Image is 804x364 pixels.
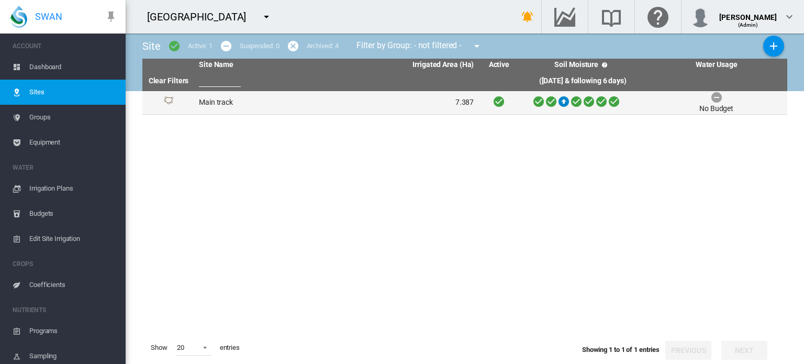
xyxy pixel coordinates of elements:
[520,71,645,91] th: ([DATE] & following 6 days)
[645,10,671,23] md-icon: Click here for help
[13,256,117,272] span: CROPS
[195,91,337,114] td: Main track
[177,344,184,351] div: 20
[195,59,337,71] th: Site Name
[162,96,175,109] img: 1.svg
[520,59,645,71] th: Soil Moisture
[147,9,255,24] div: [GEOGRAPHIC_DATA]
[598,59,611,71] md-icon: icon-help-circle
[256,6,277,27] button: icon-menu-down
[29,105,117,130] span: Groups
[29,54,117,80] span: Dashboard
[240,41,280,51] div: Suspended: 0
[337,91,478,114] td: 7.387
[260,10,273,23] md-icon: icon-menu-down
[29,80,117,105] span: Sites
[168,40,181,52] md-icon: icon-checkbox-marked-circle
[721,341,767,360] button: Next
[142,91,787,115] tr: Site Id: 37974 Main track 7.387 No Budget
[29,318,117,344] span: Programs
[29,201,117,226] span: Budgets
[13,302,117,318] span: NUTRIENTS
[783,10,796,23] md-icon: icon-chevron-down
[142,40,161,52] span: Site
[29,176,117,201] span: Irrigation Plans
[599,10,624,23] md-icon: Search the knowledge base
[220,40,232,52] md-icon: icon-minus-circle
[521,10,534,23] md-icon: icon-bell-ring
[287,40,299,52] md-icon: icon-cancel
[13,159,117,176] span: WATER
[582,346,660,354] span: Showing 1 to 1 of 1 entries
[10,6,27,28] img: SWAN-Landscape-Logo-Colour-drop.png
[188,41,213,51] div: Active: 1
[149,76,189,85] a: Clear Filters
[478,59,520,71] th: Active
[147,96,191,109] div: Site Id: 37974
[29,130,117,155] span: Equipment
[466,36,487,57] button: icon-menu-down
[216,339,244,357] span: entries
[13,38,117,54] span: ACCOUNT
[29,226,117,251] span: Edit Site Irrigation
[349,36,490,57] div: Filter by Group: - not filtered -
[307,41,339,51] div: Archived: 4
[471,40,483,52] md-icon: icon-menu-down
[337,59,478,71] th: Irrigated Area (Ha)
[738,22,758,28] span: (Admin)
[35,10,62,23] span: SWAN
[29,272,117,297] span: Coefficients
[645,59,787,71] th: Water Usage
[767,40,780,52] md-icon: icon-plus
[105,10,117,23] md-icon: icon-pin
[763,36,784,57] button: Add New Site, define start date
[719,8,777,18] div: [PERSON_NAME]
[690,6,711,27] img: profile.jpg
[699,104,733,114] div: No Budget
[552,10,577,23] md-icon: Go to the Data Hub
[517,6,538,27] button: icon-bell-ring
[665,341,711,360] button: Previous
[147,339,172,357] span: Show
